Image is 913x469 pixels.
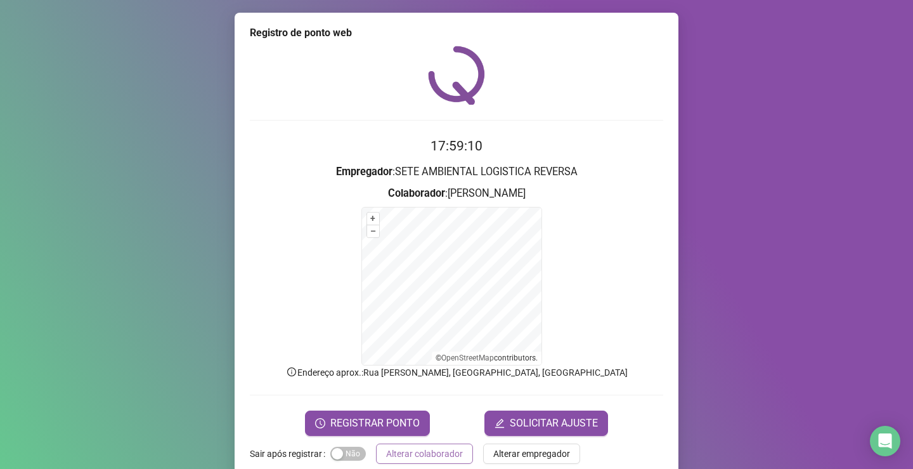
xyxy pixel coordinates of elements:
[495,418,505,428] span: edit
[336,166,392,178] strong: Empregador
[428,46,485,105] img: QRPoint
[250,25,663,41] div: Registro de ponto web
[510,416,598,431] span: SOLICITAR AJUSTE
[388,187,445,199] strong: Colaborador
[431,138,482,154] time: 17:59:10
[484,411,608,436] button: editSOLICITAR AJUSTE
[870,426,900,456] div: Open Intercom Messenger
[305,411,430,436] button: REGISTRAR PONTO
[441,353,494,362] a: OpenStreetMap
[250,185,663,202] h3: : [PERSON_NAME]
[330,416,420,431] span: REGISTRAR PONTO
[483,444,580,464] button: Alterar empregador
[367,213,379,225] button: +
[250,444,330,464] label: Sair após registrar
[250,164,663,180] h3: : SETE AMBIENTAL LOGISTICA REVERSA
[367,225,379,237] button: –
[315,418,325,428] span: clock-circle
[250,366,663,380] p: Endereço aprox. : Rua [PERSON_NAME], [GEOGRAPHIC_DATA], [GEOGRAPHIC_DATA]
[386,447,463,461] span: Alterar colaborador
[286,366,297,378] span: info-circle
[376,444,473,464] button: Alterar colaborador
[493,447,570,461] span: Alterar empregador
[436,353,538,362] li: © contributors.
